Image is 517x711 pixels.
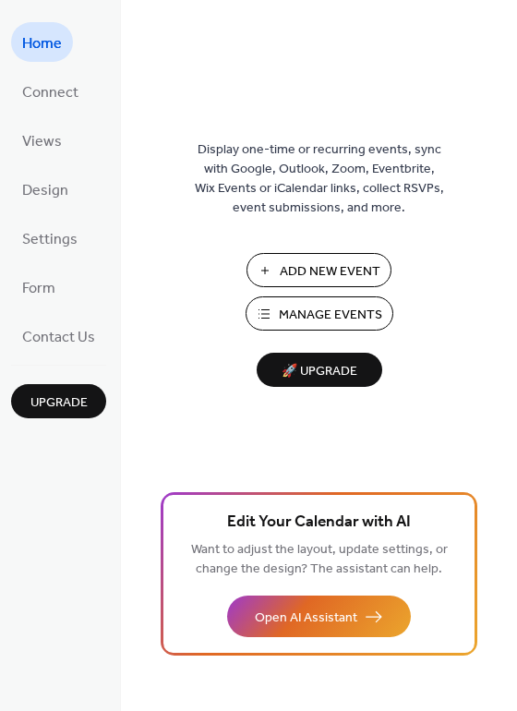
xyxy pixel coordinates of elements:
[257,353,382,387] button: 🚀 Upgrade
[11,218,89,258] a: Settings
[11,267,66,307] a: Form
[227,510,411,536] span: Edit Your Calendar with AI
[22,30,62,58] span: Home
[11,71,90,111] a: Connect
[22,274,55,303] span: Form
[227,596,411,637] button: Open AI Assistant
[11,22,73,62] a: Home
[255,609,357,628] span: Open AI Assistant
[22,225,78,254] span: Settings
[191,537,448,582] span: Want to adjust the layout, update settings, or change the design? The assistant can help.
[195,140,444,218] span: Display one-time or recurring events, sync with Google, Outlook, Zoom, Eventbrite, Wix Events or ...
[22,323,95,352] span: Contact Us
[22,176,68,205] span: Design
[11,120,73,160] a: Views
[30,393,88,413] span: Upgrade
[246,253,391,287] button: Add New Event
[268,359,371,384] span: 🚀 Upgrade
[279,306,382,325] span: Manage Events
[246,296,393,331] button: Manage Events
[11,169,79,209] a: Design
[22,78,78,107] span: Connect
[11,316,106,355] a: Contact Us
[280,262,380,282] span: Add New Event
[11,384,106,418] button: Upgrade
[22,127,62,156] span: Views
